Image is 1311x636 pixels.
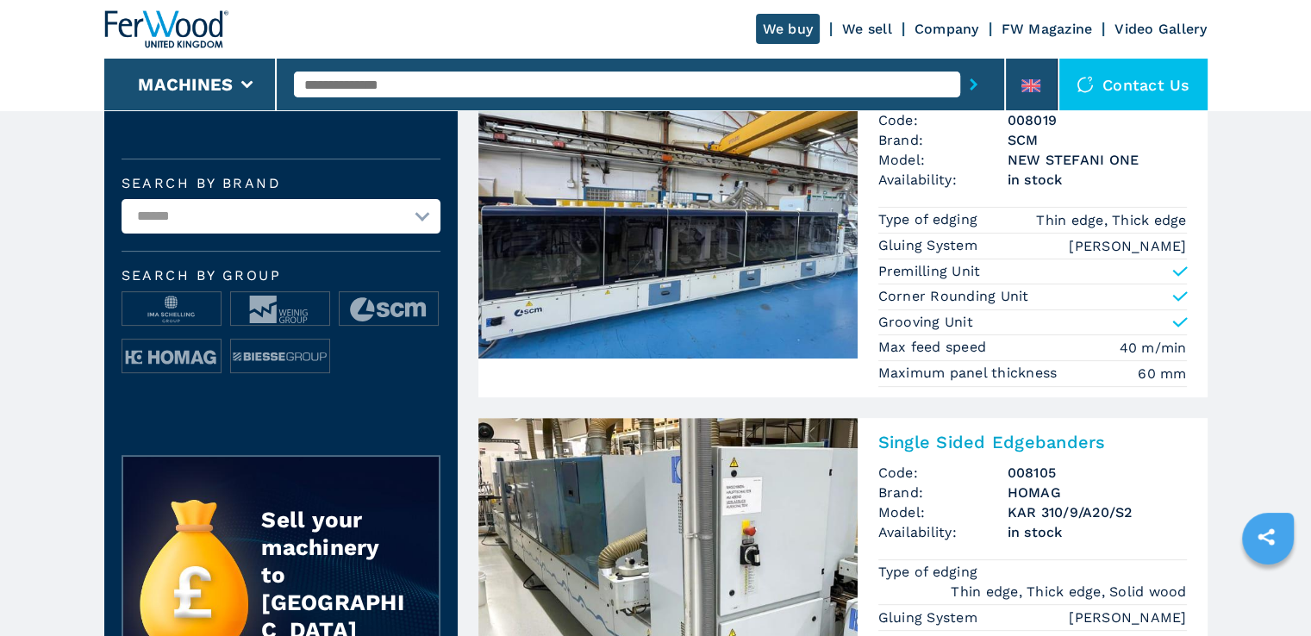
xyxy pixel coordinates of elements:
em: Thin edge, Thick edge [1036,210,1186,230]
h3: SCM [1008,130,1187,150]
a: We sell [842,21,892,37]
h3: KAR 310/9/A20/S2 [1008,502,1187,522]
img: image [122,340,221,374]
span: in stock [1008,170,1187,190]
h2: Single Sided Edgebanders [878,432,1187,452]
iframe: Chat [1238,558,1298,623]
em: Thin edge, Thick edge, Solid wood [951,582,1186,602]
img: image [122,292,221,327]
img: image [231,340,329,374]
div: Contact us [1059,59,1208,110]
p: Premilling Unit [878,262,981,281]
span: in stock [1008,522,1187,542]
p: Gluing System [878,608,983,627]
img: Contact us [1077,76,1094,93]
a: Company [915,21,979,37]
p: Gluing System [878,236,983,255]
span: Availability: [878,170,1008,190]
em: [PERSON_NAME] [1069,236,1186,256]
img: Single Sided Edgebanders SCM NEW STEFANI ONE [478,65,858,359]
p: Type of edging [878,210,983,229]
img: Ferwood [104,10,228,48]
h3: 008105 [1008,463,1187,483]
p: Max feed speed [878,338,991,357]
a: We buy [756,14,821,44]
h3: 008019 [1008,110,1187,130]
span: Model: [878,502,1008,522]
p: Type of edging [878,563,983,582]
p: Corner Rounding Unit [878,287,1029,306]
h3: HOMAG [1008,483,1187,502]
span: Code: [878,463,1008,483]
a: Video Gallery [1114,21,1207,37]
a: FW Magazine [1002,21,1093,37]
img: image [231,292,329,327]
a: Single Sided Edgebanders SCM NEW STEFANI ONESingle Sided EdgebandersCode:008019Brand:SCMModel:NEW... [478,65,1208,397]
p: Grooving Unit [878,313,973,332]
em: [PERSON_NAME] [1069,608,1186,627]
img: image [340,292,438,327]
button: submit-button [960,65,987,104]
em: 60 mm [1138,364,1186,383]
span: Search by group [122,269,440,283]
span: Code: [878,110,1008,130]
h3: NEW STEFANI ONE [1008,150,1187,170]
p: Maximum panel thickness [878,364,1062,383]
span: Brand: [878,483,1008,502]
button: Machines [138,74,233,95]
span: Availability: [878,522,1008,542]
em: 40 m/min [1120,338,1187,358]
span: Brand: [878,130,1008,150]
a: sharethis [1245,515,1288,558]
span: Model: [878,150,1008,170]
label: Search by brand [122,177,440,190]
